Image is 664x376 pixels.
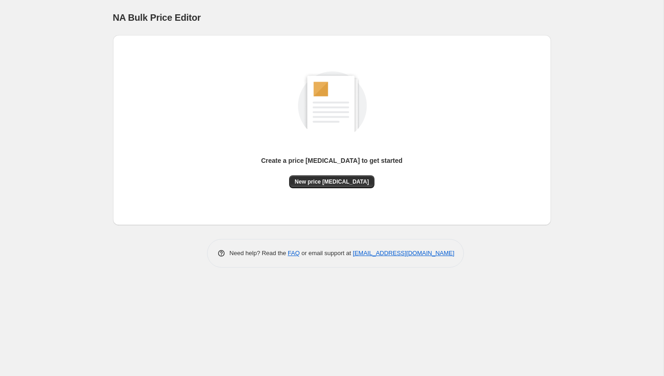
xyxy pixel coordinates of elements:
span: NA Bulk Price Editor [113,12,201,23]
span: or email support at [300,250,353,257]
a: FAQ [288,250,300,257]
span: Need help? Read the [230,250,288,257]
p: Create a price [MEDICAL_DATA] to get started [261,156,403,165]
button: New price [MEDICAL_DATA] [289,175,374,188]
span: New price [MEDICAL_DATA] [295,178,369,185]
a: [EMAIL_ADDRESS][DOMAIN_NAME] [353,250,454,257]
